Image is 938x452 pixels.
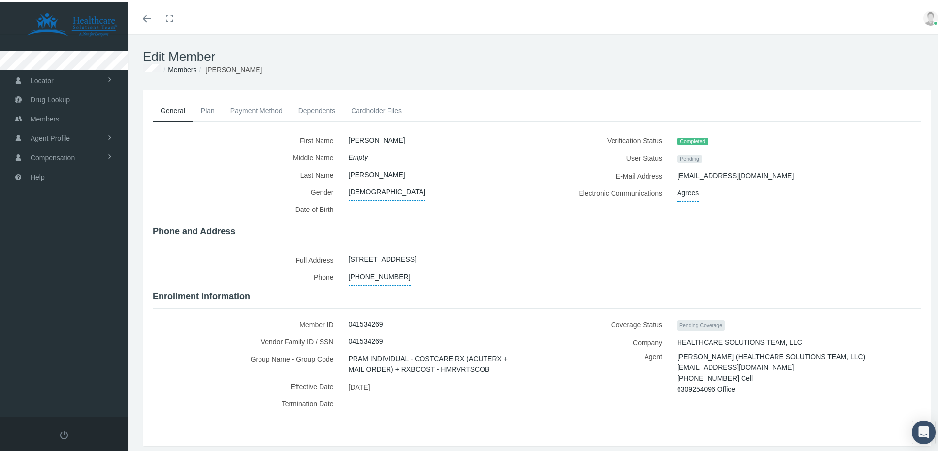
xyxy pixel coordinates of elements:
[31,127,70,146] span: Agent Profile
[349,378,370,392] span: [DATE]
[153,199,341,219] label: Date of Birth
[912,419,936,442] div: Open Intercom Messenger
[677,358,794,373] span: [EMAIL_ADDRESS][DOMAIN_NAME]
[31,69,54,88] span: Locator
[349,267,411,284] span: [PHONE_NUMBER]
[677,369,753,384] span: [PHONE_NUMBER] Cell
[349,314,383,331] span: 041534269
[677,347,865,362] span: [PERSON_NAME] (HEALTHCARE SOLUTIONS TEAM, LLC)
[153,289,921,300] h4: Enrollment information
[31,108,59,126] span: Members
[31,166,45,184] span: Help
[544,130,670,148] label: Verification Status
[923,9,938,24] img: user-placeholder.jpg
[343,98,410,120] a: Cardholder Files
[349,130,405,147] span: [PERSON_NAME]
[153,249,341,267] label: Full Address
[544,148,670,165] label: User Status
[153,130,341,147] label: First Name
[349,147,368,164] span: Empty
[153,267,341,284] label: Phone
[153,224,921,235] h4: Phone and Address
[349,181,426,199] span: [DEMOGRAPHIC_DATA]
[153,98,193,120] a: General
[677,318,725,329] span: Pending Coverage
[349,249,417,263] a: [STREET_ADDRESS]
[13,11,131,35] img: HEALTHCARE SOLUTIONS TEAM, LLC
[544,165,670,182] label: E-Mail Address
[544,349,670,389] label: Agent
[677,332,802,349] span: HEALTHCARE SOLUTIONS TEAM, LLC
[153,348,341,376] label: Group Name - Group Code
[31,147,75,165] span: Compensation
[677,182,699,200] span: Agrees
[677,153,702,161] span: Pending
[349,164,405,181] span: [PERSON_NAME]
[223,98,291,120] a: Payment Method
[677,165,794,182] span: [EMAIL_ADDRESS][DOMAIN_NAME]
[544,314,670,332] label: Coverage Status
[544,182,670,200] label: Electronic Communications
[205,64,262,72] span: [PERSON_NAME]
[143,47,931,62] h1: Edit Member
[153,376,341,393] label: Effective Date
[349,348,522,376] span: PRAM INDIVIDUAL - COSTCARE RX (ACUTERX + MAIL ORDER) + RXBOOST - HMRVRTSCOB
[153,314,341,331] label: Member ID
[677,136,708,144] span: Completed
[677,380,735,394] span: 6309254096 Office
[168,64,196,72] a: Members
[31,89,70,107] span: Drug Lookup
[193,98,223,120] a: Plan
[153,181,341,199] label: Gender
[153,147,341,164] label: Middle Name
[153,331,341,348] label: Vendor Family ID / SSN
[291,98,344,120] a: Dependents
[349,331,383,348] span: 041534269
[153,393,341,415] label: Termination Date
[544,332,670,349] label: Company
[153,164,341,181] label: Last Name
